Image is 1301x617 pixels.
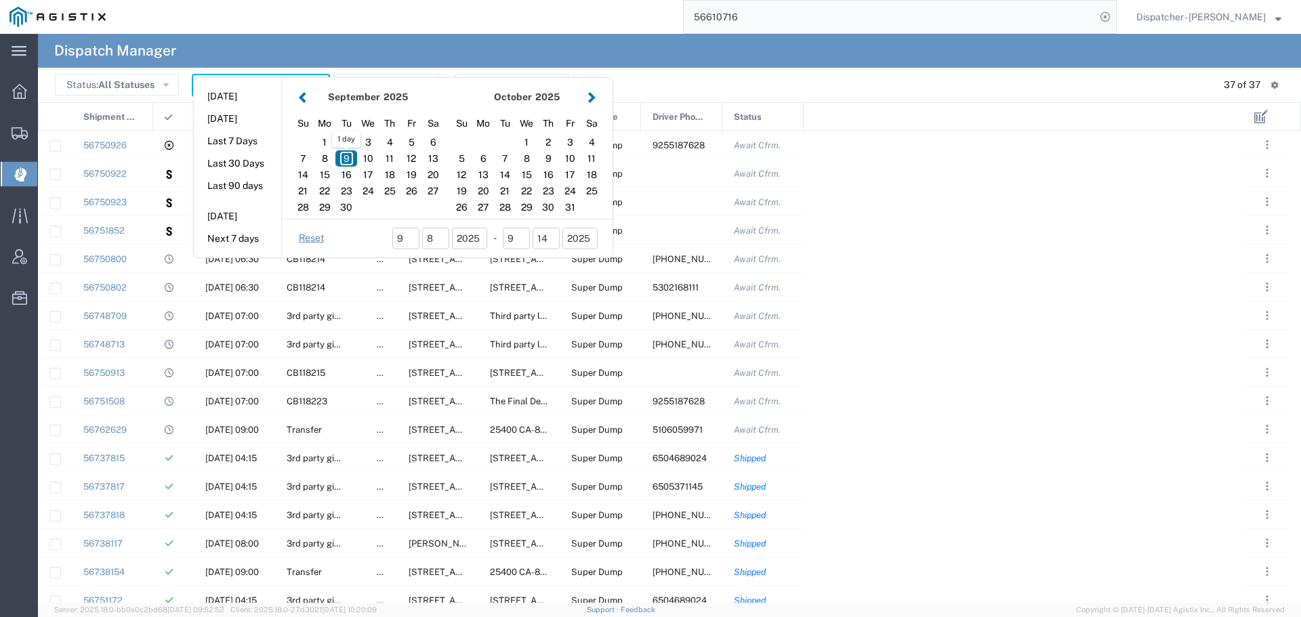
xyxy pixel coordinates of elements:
button: ... [1258,477,1277,496]
div: 10 [559,150,581,167]
input: yyyy [452,228,487,249]
span: 22715 Canyon Way, Colfax, California, 95713, United States [490,538,625,549]
button: ... [1258,249,1277,268]
button: Last 30 Days [194,153,281,174]
div: 2 [335,134,357,150]
div: 3 [559,134,581,150]
span: Shipped [734,453,766,463]
div: 13 [472,167,494,183]
div: 6 [422,134,444,150]
span: . . . [1266,307,1268,324]
span: 3rd party giveaway [287,311,365,321]
div: 12 [451,167,472,183]
div: 22 [314,183,335,199]
span: 3rd party giveaway [287,538,365,549]
span: 09/09/2025, 09:00 [205,425,259,435]
span: Shipment No. [83,103,138,131]
div: 29 [516,199,537,215]
div: 23 [335,183,357,199]
div: 18 [581,167,602,183]
span: false [377,510,397,520]
button: ... [1258,335,1277,354]
div: 16 [537,167,559,183]
span: 20899 Antler Rd, Lakehead, California, United States [490,510,625,520]
a: 56751508 [83,396,125,406]
div: Tuesday [335,113,357,134]
button: ... [1258,562,1277,581]
button: ... [1258,135,1277,154]
div: 11 [379,150,400,167]
div: 20 [472,183,494,199]
span: 20899 Antler Rd, Lakehead, California, United States [490,595,625,605]
span: 9255187628 [653,396,705,406]
span: 6400 Claim St, Placerville, California, United States [409,396,543,406]
span: 09/09/2025, 06:30 [205,282,259,293]
button: [DATE] [194,206,281,227]
span: CB118214 [287,282,325,293]
span: 3675 Potrero Hills Ln, Suisun City, California, 94585, United States [490,368,625,378]
div: 26 [451,199,472,215]
span: 209-304-5520 [653,567,732,577]
span: 20899 Antler Rd, Lakehead, California, United States [490,453,625,463]
div: Friday [559,113,581,134]
div: Tuesday [494,113,516,134]
button: Dispatcher - [PERSON_NAME] [1136,9,1282,25]
span: Super Dump [571,595,623,605]
span: 3675 Potrero Hills Ln, Suisun City, California, 94585, United States [490,282,625,293]
input: yyyy [562,228,598,249]
span: 6504689024 [653,453,707,463]
div: Wednesday [357,113,379,134]
span: 09/09/2025, 06:30 [205,254,259,264]
span: 3rd party giveaway [287,595,365,605]
a: Feedback [621,605,655,614]
div: 13 [422,150,444,167]
div: 19 [400,167,422,183]
span: 3rd party giveaway [287,453,365,463]
span: 09/08/2025, 04:15 [205,453,257,463]
span: false [377,482,397,492]
div: 1 [516,134,537,150]
div: 4 [581,134,602,150]
span: Super Dump [571,368,623,378]
span: . . . [1266,137,1268,153]
span: 09/09/2025, 07:00 [205,311,259,321]
div: 30 [335,199,357,215]
span: Shipped [734,595,766,605]
span: Super Dump [571,282,623,293]
div: 7 [292,150,314,167]
span: . . . [1266,393,1268,409]
span: CB118215 [287,368,325,378]
button: ... [1258,505,1277,524]
div: 19 [451,183,472,199]
span: Status [734,103,762,131]
div: 21 [292,183,314,199]
span: 09/09/2025, 07:00 [205,368,259,378]
span: 25400 CA-88, Pioneer, California, United States [490,567,728,577]
span: . . . [1266,450,1268,466]
span: Await Cfrm. [734,226,781,236]
a: 56751852 [83,226,125,236]
span: CB118223 [287,396,327,406]
a: 56748713 [83,339,125,349]
span: false [377,254,397,264]
a: 56737818 [83,510,125,520]
div: Thursday [379,113,400,134]
div: Sunday [451,113,472,134]
span: Super Dump [571,482,623,492]
span: Third party location, Paradise, California, United States [490,311,814,321]
button: [DATE] [194,108,281,129]
div: 2 [537,134,559,150]
h4: Dispatch Manager [54,34,176,68]
div: 17 [357,167,379,183]
div: 22 [516,183,537,199]
span: 650-384-1848 [653,510,732,520]
span: 530-723-3008 [653,254,732,264]
span: (530) 990-8018 [653,339,732,349]
span: 5365 Clark Rd, Paradise, California, 95969, United States [409,311,617,321]
span: Shipped [734,538,766,549]
button: ... [1258,363,1277,382]
div: 15 [516,167,537,183]
span: Await Cfrm. [734,282,781,293]
span: . . . [1266,592,1268,608]
div: Wednesday [516,113,537,134]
